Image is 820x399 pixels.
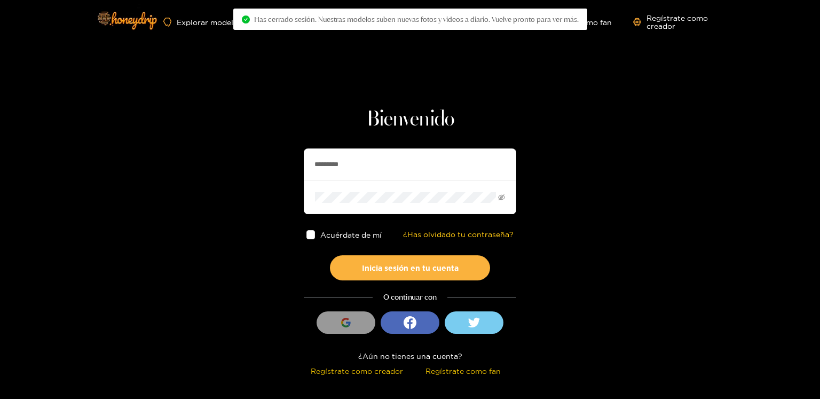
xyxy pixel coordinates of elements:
[425,367,501,375] font: Regístrate como fan
[498,194,505,201] span: invisible para los ojos
[366,109,454,130] font: Bienvenido
[403,230,514,238] font: ¿Has olvidado tu contraseña?
[321,231,382,239] font: Acuérdate de mí
[646,14,708,30] font: Regístrate como creador
[242,15,250,24] span: círculo de control
[633,14,730,30] a: Regístrate como creador
[330,255,490,280] button: Inicia sesión en tu cuenta
[362,264,459,272] font: Inicia sesión en tu cuenta
[383,292,437,302] font: O continuar con
[254,15,579,24] font: Has cerrado sesión. Nuestras modelos suben nuevas fotos y videos a diario. Vuelve pronto para ver...
[163,18,242,27] a: Explorar modelos
[358,352,462,360] font: ¿Aún no tienes una cuenta?
[177,18,242,26] font: Explorar modelos
[311,367,403,375] font: Regístrate como creador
